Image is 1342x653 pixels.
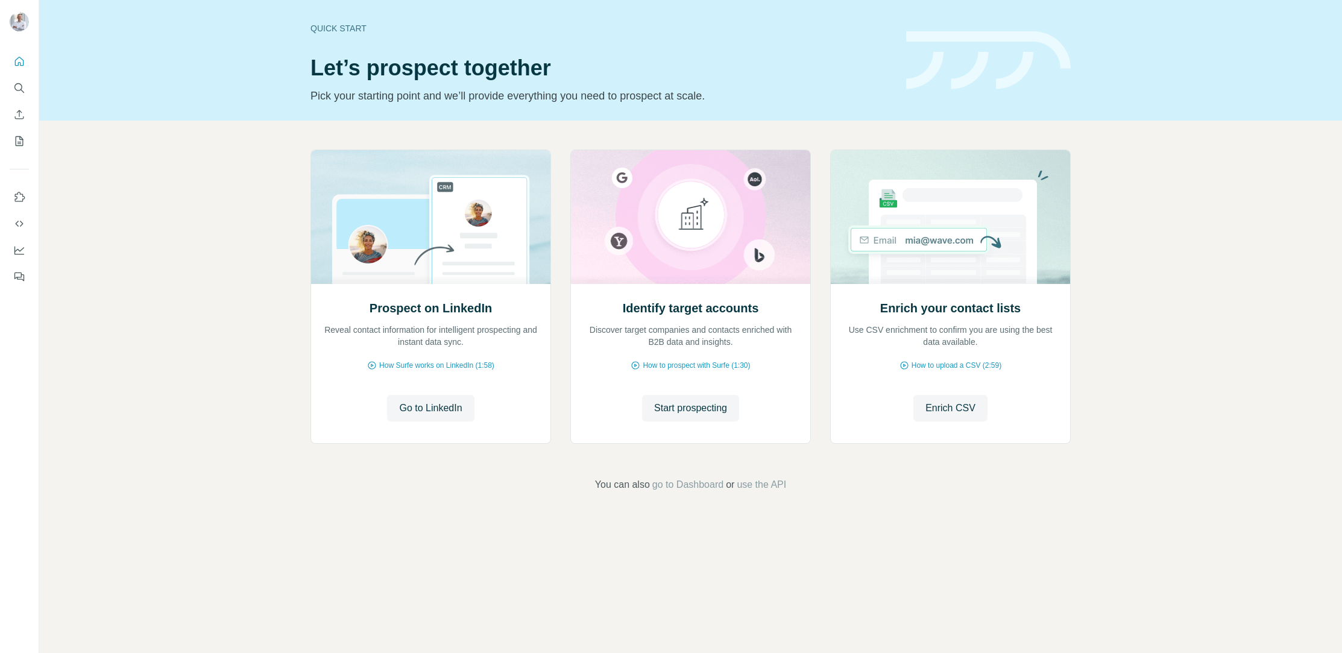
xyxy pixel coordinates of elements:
span: How to upload a CSV (2:59) [912,360,1001,371]
span: Start prospecting [654,401,727,415]
h1: Let’s prospect together [310,56,892,80]
button: Use Surfe on LinkedIn [10,186,29,208]
button: Search [10,77,29,99]
button: Dashboard [10,239,29,261]
img: Enrich your contact lists [830,150,1071,284]
p: Discover target companies and contacts enriched with B2B data and insights. [583,324,798,348]
button: Enrich CSV [10,104,29,125]
span: You can also [595,478,650,492]
button: My lists [10,130,29,152]
img: banner [906,31,1071,90]
button: Use Surfe API [10,213,29,235]
button: Go to LinkedIn [387,395,474,421]
button: Enrich CSV [913,395,988,421]
span: How to prospect with Surfe (1:30) [643,360,750,371]
button: Feedback [10,266,29,288]
h2: Prospect on LinkedIn [370,300,492,317]
h2: Enrich your contact lists [880,300,1021,317]
button: Quick start [10,51,29,72]
button: go to Dashboard [652,478,723,492]
span: Enrich CSV [925,401,975,415]
p: Use CSV enrichment to confirm you are using the best data available. [843,324,1058,348]
img: Avatar [10,12,29,31]
h2: Identify target accounts [623,300,759,317]
p: Reveal contact information for intelligent prospecting and instant data sync. [323,324,538,348]
span: or [726,478,734,492]
span: How Surfe works on LinkedIn (1:58) [379,360,494,371]
button: Start prospecting [642,395,739,421]
span: Go to LinkedIn [399,401,462,415]
img: Prospect on LinkedIn [310,150,551,284]
button: use the API [737,478,786,492]
div: Quick start [310,22,892,34]
p: Pick your starting point and we’ll provide everything you need to prospect at scale. [310,87,892,104]
img: Identify target accounts [570,150,811,284]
